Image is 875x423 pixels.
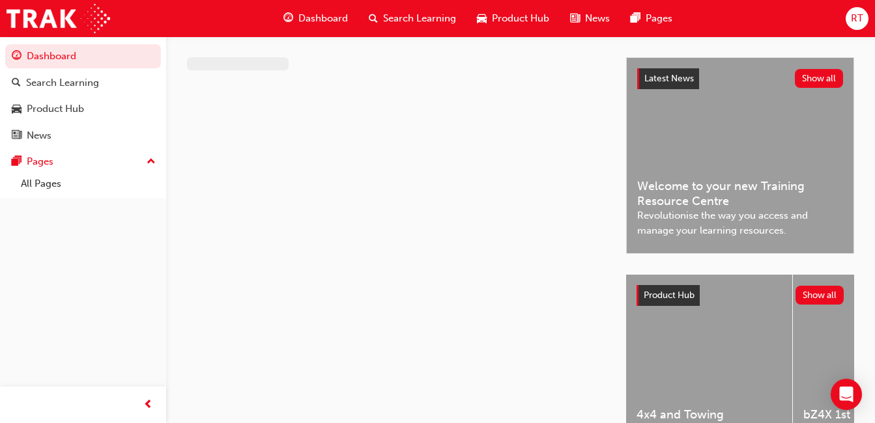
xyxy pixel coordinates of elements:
button: Pages [5,150,161,174]
div: Product Hub [27,102,84,116]
span: news-icon [570,10,580,27]
a: pages-iconPages [620,5,683,32]
span: news-icon [12,130,22,142]
span: RT [851,11,863,26]
div: Pages [27,154,53,169]
span: search-icon [12,77,21,89]
a: Latest NewsShow all [637,68,843,89]
a: guage-iconDashboard [273,5,358,32]
button: Show all [795,69,844,88]
a: Dashboard [5,44,161,68]
span: guage-icon [12,51,22,62]
span: prev-icon [143,397,153,413]
span: News [585,11,610,26]
span: search-icon [369,10,378,27]
a: News [5,124,161,148]
a: All Pages [16,174,161,194]
span: guage-icon [283,10,293,27]
img: Trak [7,4,110,33]
a: Product Hub [5,97,161,121]
span: car-icon [477,10,487,27]
div: Open Intercom Messenger [831,379,862,410]
span: up-icon [147,154,156,171]
span: car-icon [12,103,22,115]
span: Search Learning [383,11,456,26]
a: Product HubShow all [637,285,844,306]
span: Dashboard [298,11,348,26]
span: Product Hub [492,11,549,26]
span: 4x4 and Towing [637,407,782,422]
div: News [27,128,51,143]
a: search-iconSearch Learning [358,5,466,32]
button: RT [846,7,868,30]
span: pages-icon [12,156,22,168]
span: pages-icon [631,10,640,27]
span: Revolutionise the way you access and manage your learning resources. [637,208,843,238]
a: Latest NewsShow allWelcome to your new Training Resource CentreRevolutionise the way you access a... [626,57,854,254]
span: Pages [646,11,672,26]
button: DashboardSearch LearningProduct HubNews [5,42,161,150]
button: Show all [796,286,844,305]
span: Welcome to your new Training Resource Centre [637,179,843,208]
span: Product Hub [644,290,695,301]
span: Latest News [644,73,694,84]
div: Search Learning [26,75,99,90]
a: car-iconProduct Hub [466,5,560,32]
a: news-iconNews [560,5,620,32]
a: Search Learning [5,71,161,95]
